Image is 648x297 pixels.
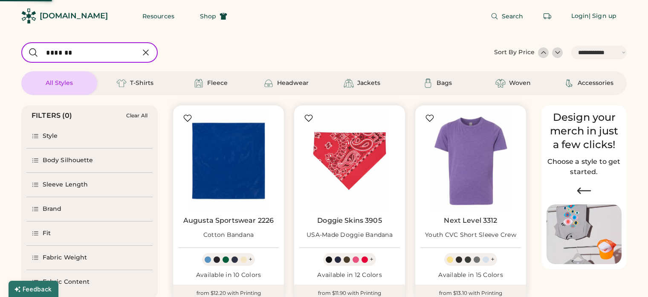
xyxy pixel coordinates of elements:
[299,111,400,211] img: Doggie Skins 3905 USA-Made Doggie Bandana
[203,231,254,239] div: Cotton Bandana
[420,111,521,211] img: Next Level 3312 Youth CVC Short Sleeve Crew
[190,8,237,25] button: Shop
[249,255,252,264] div: +
[444,216,497,225] a: Next Level 3312
[32,111,72,121] div: FILTERS (0)
[494,48,535,57] div: Sort By Price
[495,78,506,88] img: Woven Icon
[200,13,216,19] span: Shop
[480,8,534,25] button: Search
[578,79,613,87] div: Accessories
[263,78,274,88] img: Headwear Icon
[370,255,373,264] div: +
[40,11,108,21] div: [DOMAIN_NAME]
[423,78,433,88] img: Bags Icon
[425,231,516,239] div: Youth CVC Short Sleeve Crew
[437,79,452,87] div: Bags
[502,13,524,19] span: Search
[420,271,521,280] div: Available in 15 Colors
[43,205,62,213] div: Brand
[307,231,393,239] div: USA-Made Doggie Bandana
[43,229,51,238] div: Fit
[116,78,127,88] img: T-Shirts Icon
[43,132,58,140] div: Style
[43,156,93,165] div: Body Silhouette
[277,79,309,87] div: Headwear
[547,111,622,151] div: Design your merch in just a few clicks!
[43,278,90,286] div: Fabric Content
[126,113,148,119] div: Clear All
[130,79,153,87] div: T-Shirts
[564,78,574,88] img: Accessories Icon
[183,216,274,225] a: Augusta Sportswear 2226
[299,271,400,280] div: Available in 12 Colors
[589,12,616,20] div: | Sign up
[539,8,556,25] button: Retrieve an order
[547,204,622,265] img: Image of Lisa Congdon Eye Print on T-Shirt and Hat
[571,12,589,20] div: Login
[317,216,382,225] a: Doggie Skins 3905
[46,79,73,87] div: All Styles
[178,111,279,211] img: Augusta Sportswear 2226 Cotton Bandana
[178,271,279,280] div: Available in 10 Colors
[509,79,531,87] div: Woven
[132,8,185,25] button: Resources
[207,79,228,87] div: Fleece
[21,9,36,23] img: Rendered Logo - Screens
[357,79,380,87] div: Jackets
[344,78,354,88] img: Jackets Icon
[547,157,622,177] h2: Choose a style to get started.
[43,253,87,262] div: Fabric Weight
[491,255,495,264] div: +
[194,78,204,88] img: Fleece Icon
[43,181,88,189] div: Sleeve Length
